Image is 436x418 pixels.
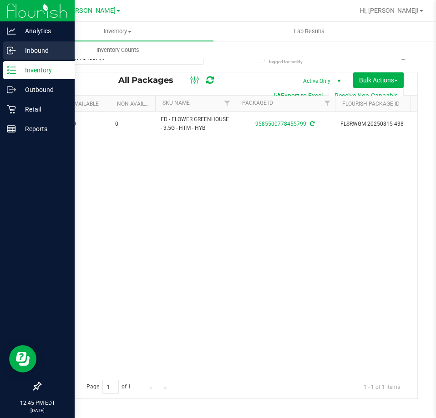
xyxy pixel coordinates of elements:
iframe: Resource center [9,345,36,372]
span: FLSRWGM-20250815-438 [340,120,430,128]
span: Page of 1 [79,380,139,394]
span: All Packages [118,75,183,85]
inline-svg: Retail [7,105,16,114]
input: 1 [102,380,119,394]
a: Non-Available [117,101,157,107]
span: Lab Results [282,27,337,36]
span: Inventory [22,27,213,36]
span: 0 [115,120,150,128]
a: Package ID [242,100,273,106]
inline-svg: Inbound [7,46,16,55]
a: Inventory [22,22,213,41]
p: 12:45 PM EDT [4,399,71,407]
p: Analytics [16,25,71,36]
span: Hi, [PERSON_NAME]! [360,7,419,14]
span: 20 [70,120,104,128]
a: 9585500778455799 [255,121,306,127]
p: Reports [16,123,71,134]
button: Export to Excel [268,88,329,103]
inline-svg: Analytics [7,26,16,36]
p: Outbound [16,84,71,95]
button: Receive Non-Cannabis [329,88,404,103]
button: Bulk Actions [353,72,404,88]
a: Filter [320,96,335,111]
p: Inbound [16,45,71,56]
a: Flourish Package ID [342,101,400,107]
inline-svg: Inventory [7,66,16,75]
a: SKU Name [162,100,190,106]
span: Inventory Counts [84,46,152,54]
inline-svg: Outbound [7,85,16,94]
a: Available [71,101,99,107]
span: [PERSON_NAME] [66,7,116,15]
p: Retail [16,104,71,115]
span: Sync from Compliance System [309,121,314,127]
a: Filter [220,96,235,111]
span: FD - FLOWER GREENHOUSE - 3.5G - HTM - HYB [161,115,229,133]
a: Lab Results [213,22,405,41]
p: Inventory [16,65,71,76]
inline-svg: Reports [7,124,16,133]
p: [DATE] [4,407,71,414]
span: 1 - 1 of 1 items [356,380,407,393]
span: Bulk Actions [359,76,398,84]
a: Inventory Counts [22,41,213,60]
